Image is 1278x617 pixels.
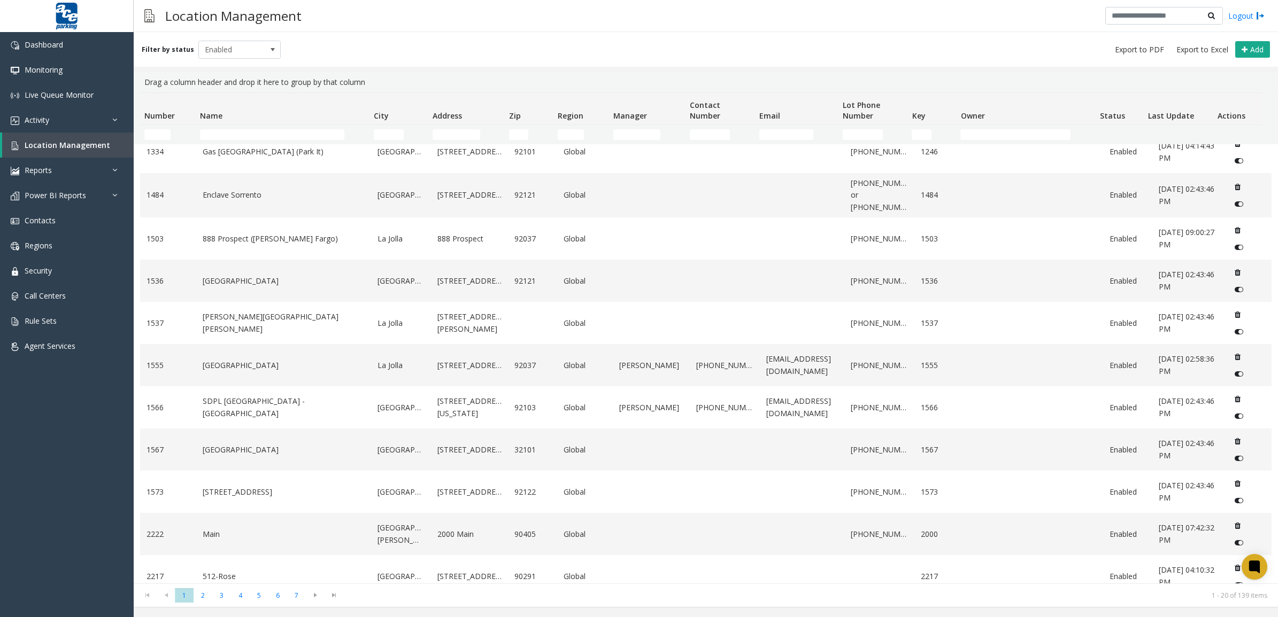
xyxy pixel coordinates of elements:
[1111,42,1168,57] button: Export to PDF
[25,140,110,150] span: Location Management
[509,111,521,121] span: Zip
[11,267,19,276] img: 'icon'
[1229,390,1246,408] button: Delete
[514,444,551,456] a: 32101
[437,275,502,287] a: [STREET_ADDRESS]
[1159,140,1216,164] a: [DATE] 04:14:43 PM
[851,233,908,245] a: [PHONE_NUMBER]
[11,167,19,175] img: 'icon'
[203,311,365,335] a: [PERSON_NAME][GEOGRAPHIC_DATA][PERSON_NAME]
[147,317,190,329] a: 1537
[921,360,957,371] a: 1555
[514,528,551,540] a: 90405
[428,125,505,144] td: Address Filter
[514,571,551,582] a: 90291
[514,275,551,287] a: 92121
[956,125,1095,144] td: Owner Filter
[1110,402,1146,413] a: Enabled
[838,125,908,144] td: Lot Phone Number Filter
[194,588,212,603] span: Page 2
[696,360,753,371] a: [PHONE_NUMBER]
[374,129,404,140] input: City Filter
[231,588,250,603] span: Page 4
[203,360,365,371] a: [GEOGRAPHIC_DATA]
[961,111,985,121] span: Owner
[1159,183,1216,207] a: [DATE] 02:43:46 PM
[613,129,660,140] input: Manager Filter
[613,111,647,121] span: Manager
[1110,317,1146,329] a: Enabled
[2,132,134,158] a: Location Management
[1159,227,1216,251] a: [DATE] 09:00:27 PM
[564,402,607,413] a: Global
[25,190,86,200] span: Power BI Reports
[1229,348,1246,365] button: Delete
[306,588,325,603] span: Go to the next page
[25,265,52,276] span: Security
[11,242,19,251] img: 'icon'
[1213,125,1262,144] td: Actions Filter
[203,275,365,287] a: [GEOGRAPHIC_DATA]
[851,177,908,213] a: [PHONE_NUMBER] or [PHONE_NUMBER]
[11,142,19,150] img: 'icon'
[514,360,551,371] a: 92037
[287,588,306,603] span: Page 7
[203,571,365,582] a: 512-Rose
[1110,571,1146,582] a: Enabled
[147,233,190,245] a: 1503
[147,360,190,371] a: 1555
[553,125,609,144] td: Region Filter
[509,129,528,140] input: Zip Filter
[558,111,583,121] span: Region
[514,189,551,201] a: 92121
[11,317,19,326] img: 'icon'
[437,528,502,540] a: 2000 Main
[199,41,264,58] span: Enabled
[11,116,19,125] img: 'icon'
[200,111,222,121] span: Name
[144,111,175,121] span: Number
[921,233,957,245] a: 1503
[921,528,957,540] a: 2000
[196,125,369,144] td: Name Filter
[25,90,94,100] span: Live Queue Monitor
[1229,559,1246,576] button: Delete
[1095,93,1144,125] th: Status
[1229,408,1249,425] button: Disable
[1110,486,1146,498] a: Enabled
[921,275,957,287] a: 1536
[203,528,365,540] a: Main
[843,129,883,140] input: Lot Phone Number Filter
[378,360,424,371] a: La Jolla
[1256,10,1265,21] img: logout
[1148,111,1194,121] span: Last Update
[1159,354,1214,376] span: [DATE] 02:58:36 PM
[1159,311,1216,335] a: [DATE] 02:43:46 PM
[437,395,502,419] a: [STREET_ADDRESS][US_STATE]
[203,189,365,201] a: Enclave Sorrento
[437,444,502,456] a: [STREET_ADDRESS]
[514,402,551,413] a: 92103
[1176,44,1228,55] span: Export to Excel
[1172,42,1233,57] button: Export to Excel
[696,402,753,413] a: [PHONE_NUMBER]
[250,588,268,603] span: Page 5
[140,72,1272,92] div: Drag a column header and drop it here to group by that column
[1229,323,1249,340] button: Disable
[325,588,343,603] span: Go to the last page
[759,111,780,121] span: Email
[1110,146,1146,158] a: Enabled
[1229,239,1249,256] button: Disable
[25,316,57,326] span: Rule Sets
[11,91,19,100] img: 'icon'
[1229,433,1246,450] button: Delete
[558,129,584,140] input: Region Filter
[147,528,190,540] a: 2222
[437,233,502,245] a: 888 Prospect
[564,528,607,540] a: Global
[851,317,908,329] a: [PHONE_NUMBER]
[175,588,194,603] span: Page 1
[350,591,1267,600] kendo-pager-info: 1 - 20 of 139 items
[308,591,322,599] span: Go to the next page
[912,129,931,140] input: Key Filter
